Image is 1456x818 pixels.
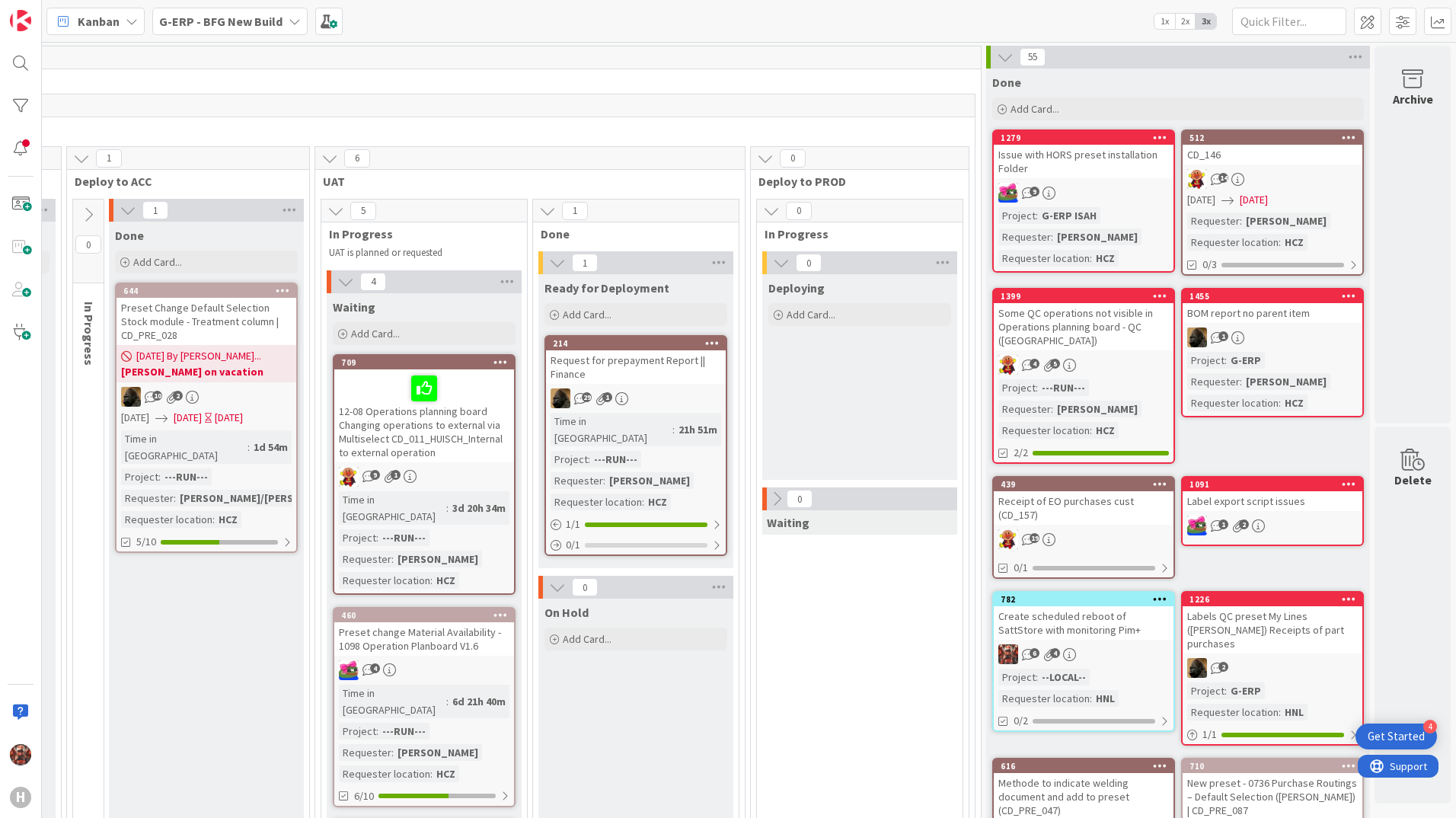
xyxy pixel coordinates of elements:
[1279,395,1281,411] span: :
[553,338,726,349] div: 214
[394,551,482,567] div: [PERSON_NAME]
[998,355,1018,375] img: LC
[566,516,580,532] span: 1 / 1
[117,284,296,298] div: 644
[994,303,1173,350] div: Some QC operations not visible in Operations planning board - QC ([GEOGRAPHIC_DATA])
[1218,173,1228,183] span: 14
[1183,658,1362,678] div: ND
[994,145,1173,178] div: Issue with HORS preset installation Folder
[339,572,430,589] div: Requester location
[339,723,376,740] div: Project
[360,273,386,291] span: 4
[370,470,380,480] span: 9
[341,357,514,368] div: 709
[1187,192,1215,208] span: [DATE]
[1423,720,1437,733] div: 4
[1001,761,1173,772] div: 616
[1051,228,1053,245] span: :
[1014,445,1028,461] span: 2/2
[551,388,570,408] img: ND
[376,529,378,546] span: :
[121,410,149,426] span: [DATE]
[1183,289,1362,303] div: 1455
[998,183,1018,203] img: JK
[590,451,641,468] div: ---RUN---
[1092,250,1119,267] div: HCZ
[1001,133,1173,143] div: 1279
[350,202,376,220] span: 5
[603,472,605,489] span: :
[1355,724,1437,749] div: Open Get Started checklist, remaining modules: 4
[1187,212,1240,229] div: Requester
[1189,479,1362,490] div: 1091
[446,693,449,710] span: :
[339,685,446,718] div: Time in [GEOGRAPHIC_DATA]
[1281,234,1308,251] div: HCZ
[588,451,590,468] span: :
[123,286,296,296] div: 644
[1187,516,1207,535] img: JK
[1183,491,1362,511] div: Label export script issues
[572,578,598,596] span: 0
[136,348,261,364] span: [DATE] By [PERSON_NAME]...
[994,289,1173,350] div: 1399Some QC operations not visible in Operations planning board - QC ([GEOGRAPHIC_DATA])
[430,765,433,782] span: :
[551,451,588,468] div: Project
[1030,359,1039,369] span: 4
[1281,704,1308,721] div: HNL
[1393,90,1433,108] div: Archive
[1038,379,1089,396] div: ---RUN---
[994,644,1173,664] div: JK
[339,467,359,487] img: LC
[1183,169,1362,189] div: LC
[433,765,459,782] div: HCZ
[334,467,514,487] div: LC
[644,494,671,510] div: HCZ
[1225,352,1227,369] span: :
[582,392,592,402] span: 29
[334,356,514,369] div: 709
[1242,212,1330,229] div: [PERSON_NAME]
[334,660,514,680] div: JK
[174,490,176,506] span: :
[1053,401,1141,417] div: [PERSON_NAME]
[998,250,1090,267] div: Requester location
[994,355,1173,375] div: LC
[329,226,508,241] span: In Progress
[602,392,612,402] span: 1
[341,610,514,621] div: 460
[1053,228,1141,245] div: [PERSON_NAME]
[215,410,243,426] div: [DATE]
[992,591,1175,732] a: 782Create scheduled reboot of SattStore with monitoring Pim+JKProject:--LOCAL--Requester location...
[1187,658,1207,678] img: ND
[1225,682,1227,699] span: :
[152,391,162,401] span: 10
[994,289,1173,303] div: 1399
[339,744,391,761] div: Requester
[1092,422,1119,439] div: HCZ
[1038,207,1100,224] div: G-ERP ISAH
[1239,519,1249,529] span: 2
[562,202,588,220] span: 1
[758,174,950,189] span: Deploy to PROD
[1051,401,1053,417] span: :
[1227,682,1265,699] div: G-ERP
[544,335,727,556] a: 214Request for prepayment Report || FinanceNDTime in [GEOGRAPHIC_DATA]:21h 51mProject:---RUN---Re...
[339,660,359,680] img: JK
[10,744,31,765] img: JK
[1187,328,1207,347] img: ND
[998,644,1018,664] img: JK
[787,308,835,321] span: Add Card...
[1368,729,1425,744] div: Get Started
[546,337,726,350] div: 214
[1202,257,1217,273] span: 0/3
[376,723,378,740] span: :
[1181,129,1364,276] a: 512CD_146LC[DATE][DATE]Requester:[PERSON_NAME]Requester location:HCZ0/3
[115,283,298,553] a: 644Preset Change Default Selection Stock module - Treatment column | CD_PRE_028[DATE] By [PERSON_...
[1001,594,1173,605] div: 782
[998,669,1036,685] div: Project
[334,356,514,462] div: 70912-08 Operations planning board Changing operations to external via Multiselect CD_011_HUISCH_...
[121,468,158,485] div: Project
[1218,519,1228,529] span: 1
[642,494,644,510] span: :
